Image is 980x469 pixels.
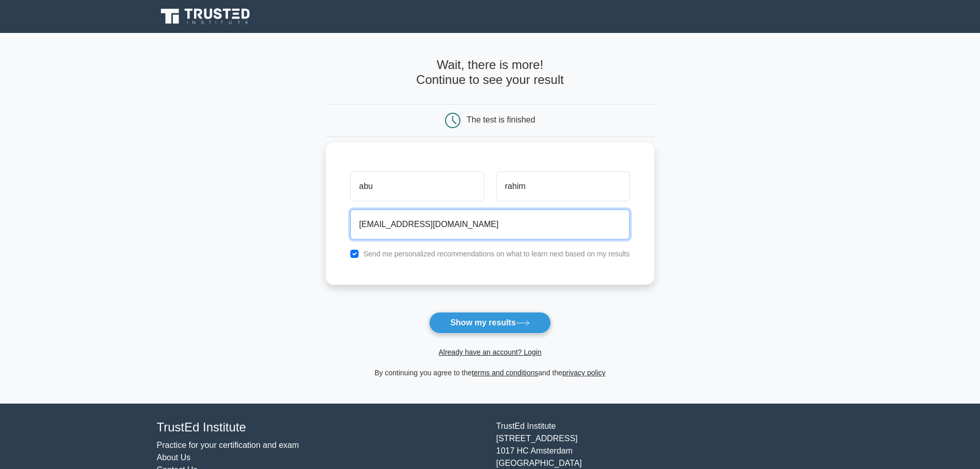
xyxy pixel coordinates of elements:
[562,369,605,377] a: privacy policy
[496,171,630,201] input: Last name
[319,367,661,379] div: By continuing you agree to the and the
[429,312,550,334] button: Show my results
[438,348,541,356] a: Already have an account? Login
[467,115,535,124] div: The test is finished
[157,420,484,435] h4: TrustEd Institute
[157,453,191,462] a: About Us
[363,250,630,258] label: Send me personalized recommendations on what to learn next based on my results
[472,369,538,377] a: terms and conditions
[350,210,630,239] input: Email
[350,171,484,201] input: First name
[157,441,299,449] a: Practice for your certification and exam
[326,58,654,88] h4: Wait, there is more! Continue to see your result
